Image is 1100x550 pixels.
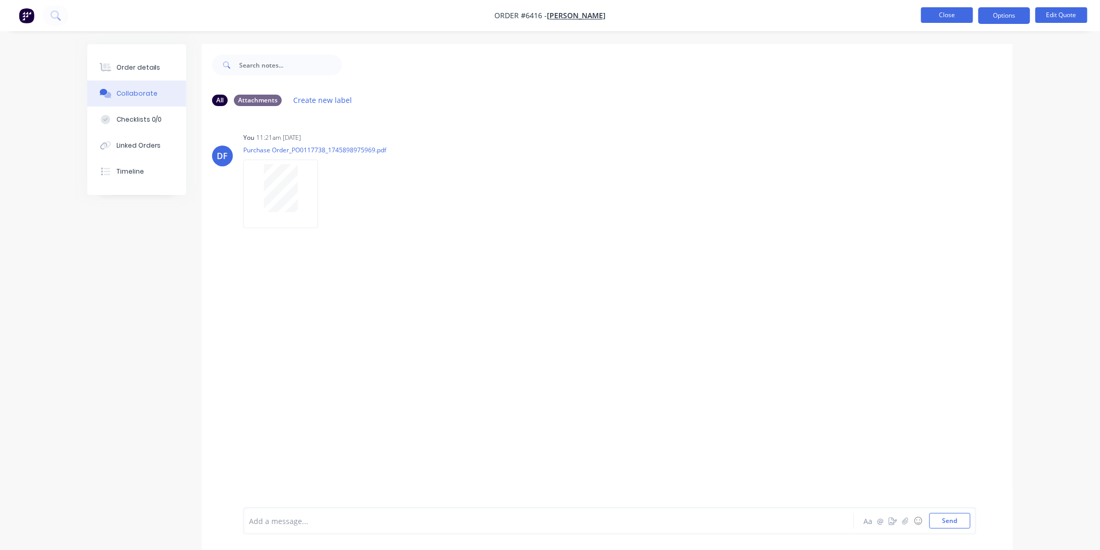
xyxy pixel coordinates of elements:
[87,107,186,133] button: Checklists 0/0
[87,81,186,107] button: Collaborate
[87,133,186,159] button: Linked Orders
[217,150,228,162] div: DF
[87,159,186,185] button: Timeline
[288,93,358,107] button: Create new label
[234,95,282,106] div: Attachments
[978,7,1030,24] button: Options
[212,95,228,106] div: All
[116,63,161,72] div: Order details
[116,141,161,150] div: Linked Orders
[912,515,924,527] button: ☺
[243,133,254,142] div: You
[874,515,887,527] button: @
[243,146,386,154] p: Purchase Order_PO0117738_1745898975969.pdf
[19,8,34,23] img: Factory
[547,11,606,21] a: [PERSON_NAME]
[494,11,547,21] span: Order #6416 -
[256,133,301,142] div: 11:21am [DATE]
[921,7,973,23] button: Close
[116,115,162,124] div: Checklists 0/0
[116,89,158,98] div: Collaborate
[929,513,971,529] button: Send
[87,55,186,81] button: Order details
[1036,7,1088,23] button: Edit Quote
[862,515,874,527] button: Aa
[116,167,144,176] div: Timeline
[239,55,342,75] input: Search notes...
